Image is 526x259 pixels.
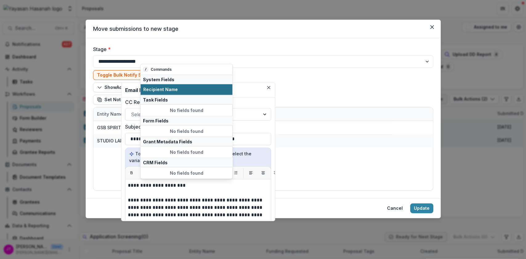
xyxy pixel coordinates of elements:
[93,82,174,92] button: ShowAdvanced Configuration
[93,46,430,53] label: Stage
[265,84,272,91] button: Close
[141,105,232,116] div: No fields found
[129,150,267,164] p: To access system variables, type and select the variable from the dropdown.
[151,67,172,72] p: Commands
[139,168,149,178] button: Underline
[271,168,280,178] button: Align right
[127,168,137,178] button: Bold
[231,168,241,178] button: List
[143,87,230,92] span: Recipient Name
[93,107,140,121] div: Entity Name
[141,116,232,126] div: Form Fields
[93,111,127,117] div: Entity Name
[141,84,232,95] button: Recipient Name
[141,146,232,158] div: No fields found
[427,22,437,32] button: Close
[258,168,268,178] button: Align center
[97,137,136,144] div: STUDIO LAPAN ENTERPRISE
[141,126,232,137] div: No fields found
[410,203,433,213] button: Update
[125,98,267,106] label: CC Recipients
[125,86,162,94] p: Email Message
[141,137,232,146] div: Grant Metadata Fields
[125,123,267,130] label: Subject
[141,75,232,84] div: System Fields
[93,70,174,80] button: Toggle Bulk Notify Stage Change
[143,67,148,72] kbd: /
[141,95,232,105] div: Task Fields
[246,168,256,178] button: Align left
[141,167,232,179] div: No fields found
[383,203,406,213] button: Cancel
[97,124,136,131] div: GSB SPIRIT ENTERPRISE
[86,20,441,38] header: Move submissions to new stage
[93,95,191,105] button: Set Notified Users to Primary Contact
[141,158,232,167] div: CRM Fields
